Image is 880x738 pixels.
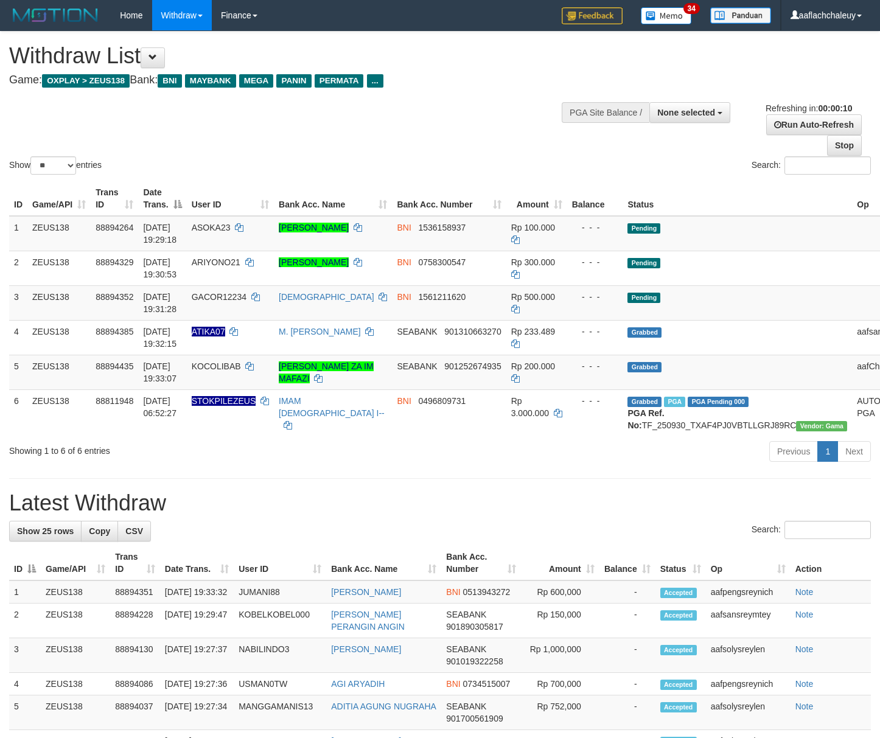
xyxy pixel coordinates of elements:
td: [DATE] 19:27:36 [160,673,234,695]
span: BNI [397,223,411,232]
td: 1 [9,216,27,251]
th: Date Trans.: activate to sort column ascending [160,546,234,580]
span: Copy 1536158937 to clipboard [418,223,466,232]
span: Rp 300.000 [511,257,555,267]
td: 88894086 [110,673,160,695]
span: Copy [89,526,110,536]
img: Feedback.jpg [562,7,623,24]
span: MAYBANK [185,74,236,88]
td: ZEUS138 [41,638,110,673]
span: Rp 200.000 [511,361,555,371]
a: ADITIA AGUNG NUGRAHA [331,701,436,711]
td: aafpengsreynich [706,673,791,695]
div: - - - [572,221,618,234]
th: User ID: activate to sort column ascending [187,181,274,216]
td: 88894130 [110,638,160,673]
td: ZEUS138 [41,580,110,604]
th: Bank Acc. Name: activate to sort column ascending [274,181,392,216]
h4: Game: Bank: [9,74,574,86]
td: 3 [9,638,41,673]
td: 5 [9,695,41,730]
td: 6 [9,389,27,436]
span: ARIYONO21 [192,257,240,267]
th: User ID: activate to sort column ascending [234,546,326,580]
td: Rp 700,000 [521,673,599,695]
td: TF_250930_TXAF4PJ0VBTLLGRJ89RC [623,389,852,436]
span: Accepted [660,610,697,621]
span: BNI [397,292,411,302]
th: Op: activate to sort column ascending [706,546,791,580]
span: GACOR12234 [192,292,246,302]
td: [DATE] 19:27:37 [160,638,234,673]
span: Copy 1561211620 to clipboard [418,292,466,302]
td: - [599,580,655,604]
a: 1 [817,441,838,462]
span: [DATE] 06:52:27 [143,396,176,418]
span: PERMATA [315,74,364,88]
span: Rp 100.000 [511,223,555,232]
span: Nama rekening ada tanda titik/strip, harap diedit [192,327,225,336]
td: ZEUS138 [41,604,110,638]
span: Copy 0758300547 to clipboard [418,257,466,267]
td: aafsolysreylen [706,638,791,673]
td: [DATE] 19:29:47 [160,604,234,638]
span: PGA Pending [688,397,749,407]
span: [DATE] 19:29:18 [143,223,176,245]
span: 88894385 [96,327,133,336]
span: Copy 901252674935 to clipboard [444,361,501,371]
span: KOCOLIBAB [192,361,241,371]
th: Bank Acc. Number: activate to sort column ascending [392,181,506,216]
span: Accepted [660,702,697,712]
th: Amount: activate to sort column ascending [506,181,567,216]
span: Copy 0513943272 to clipboard [463,587,511,597]
span: CSV [125,526,143,536]
td: Rp 1,000,000 [521,638,599,673]
a: CSV [117,521,151,541]
span: SEABANK [397,327,437,336]
td: ZEUS138 [27,251,91,285]
td: MANGGAMANIS13 [234,695,326,730]
td: 88894351 [110,580,160,604]
a: IMAM [DEMOGRAPHIC_DATA] I-- [279,396,385,418]
span: [DATE] 19:33:07 [143,361,176,383]
a: [PERSON_NAME] [331,587,401,597]
td: 1 [9,580,41,604]
span: [DATE] 19:31:28 [143,292,176,314]
span: BNI [446,587,460,597]
span: OXPLAY > ZEUS138 [42,74,130,88]
h1: Latest Withdraw [9,491,871,515]
a: Show 25 rows [9,521,82,541]
button: None selected [649,102,730,123]
span: Copy 0496809731 to clipboard [418,396,466,406]
td: Rp 600,000 [521,580,599,604]
img: panduan.png [710,7,771,24]
th: Game/API: activate to sort column ascending [27,181,91,216]
a: Note [795,587,814,597]
span: SEABANK [446,701,486,711]
th: Trans ID: activate to sort column ascending [91,181,138,216]
th: Status: activate to sort column ascending [655,546,706,580]
span: Copy 901310663270 to clipboard [444,327,501,336]
td: 88894037 [110,695,160,730]
span: Pending [627,258,660,268]
td: aafpengsreynich [706,580,791,604]
span: BNI [397,396,411,406]
td: ZEUS138 [41,673,110,695]
td: 3 [9,285,27,320]
span: 88811948 [96,396,133,406]
span: ... [367,74,383,88]
span: Copy 901700561909 to clipboard [446,714,503,723]
td: - [599,673,655,695]
a: Note [795,701,814,711]
img: MOTION_logo.png [9,6,102,24]
span: Grabbed [627,397,662,407]
div: - - - [572,360,618,372]
span: Rp 233.489 [511,327,555,336]
span: Copy 0734515007 to clipboard [463,679,511,689]
th: Action [791,546,871,580]
span: Accepted [660,680,697,690]
span: BNI [397,257,411,267]
td: NABILINDO3 [234,638,326,673]
th: Amount: activate to sort column ascending [521,546,599,580]
td: - [599,638,655,673]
